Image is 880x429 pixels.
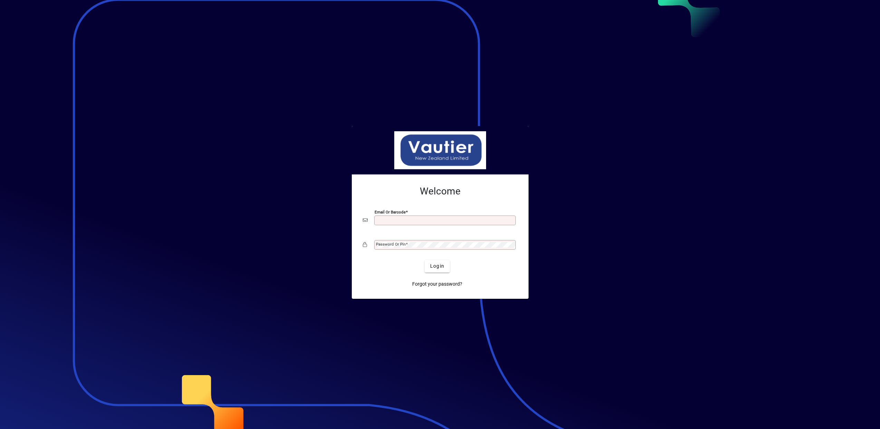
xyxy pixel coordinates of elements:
[430,263,444,270] span: Login
[375,209,406,214] mat-label: Email or Barcode
[363,185,518,197] h2: Welcome
[376,242,406,247] mat-label: Password or Pin
[409,278,465,290] a: Forgot your password?
[412,280,462,288] span: Forgot your password?
[425,260,450,273] button: Login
